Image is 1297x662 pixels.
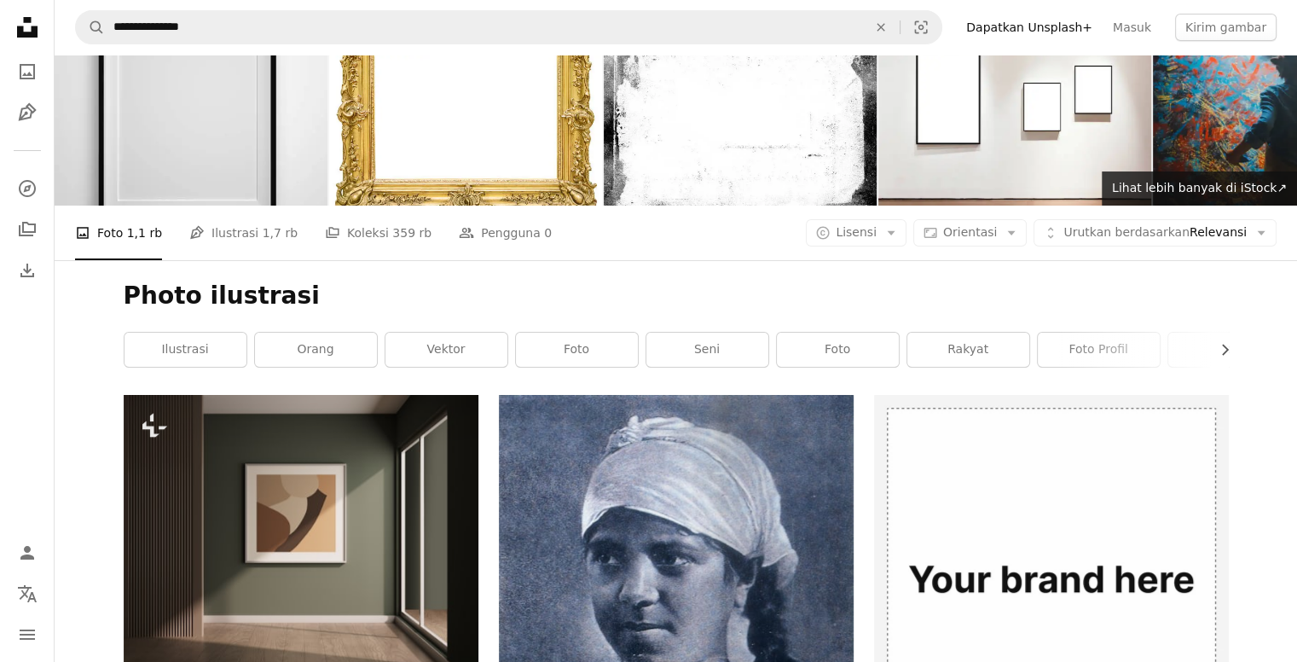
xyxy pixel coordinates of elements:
button: Urutkan berdasarkanRelevansi [1034,219,1277,247]
span: Orientasi [943,225,997,239]
span: Urutkan berdasarkan [1063,225,1190,239]
a: Foto [777,333,899,367]
a: Masuk/Daftar [10,536,44,570]
button: Hapus [862,11,900,44]
button: Orientasi [913,219,1027,247]
span: Lihat lebih banyak di iStock ↗ [1112,181,1287,195]
a: rakyat [907,333,1029,367]
button: Pencarian visual [900,11,941,44]
a: Koleksi [10,212,44,247]
button: Menu [10,618,44,652]
button: Lisensi [806,219,906,247]
a: Foto [10,55,44,89]
span: 359 rb [392,224,431,242]
a: Dapatkan Unsplash+ [956,14,1103,41]
a: Masuk [1103,14,1161,41]
a: gambar yang tergantung di dinding di sebuah ruangan [124,526,478,541]
a: Ilustrasi [10,96,44,130]
a: ilustrasi [124,333,246,367]
a: Koleksi 359 rb [325,206,431,260]
button: Bahasa [10,577,44,611]
a: Ilustrasi 1,7 rb [189,206,298,260]
form: Temuka visual di seluruh situs [75,10,942,44]
img: Bingkai vintage emas terisolasi pada latar belakang putih [329,24,602,206]
a: orang [255,333,377,367]
a: seni [646,333,768,367]
button: gulir daftar ke kanan [1209,333,1229,367]
a: Jelajahi [10,171,44,206]
button: Kirim gambar [1175,14,1277,41]
a: Beranda — Unsplash [10,10,44,48]
a: foto profil [1038,333,1160,367]
a: Vektor [385,333,507,367]
img: perbatasan grunge XL [604,24,877,206]
span: Relevansi [1063,224,1247,241]
a: Riwayat Pengunduhan [10,253,44,287]
button: Pencarian di Unsplash [76,11,105,44]
h1: Photo ilustrasi [124,281,1229,311]
span: 0 [544,224,552,242]
img: Bingkai kosong di dinding di galeri seni [878,24,1151,206]
a: Pengguna 0 [459,206,552,260]
a: ja [1168,333,1290,367]
a: Lihat lebih banyak di iStock↗ [1102,171,1297,206]
img: Bingkai gambar [55,24,327,206]
a: pria dengan kemeja bunga putih dan hitam [499,646,854,661]
a: foto [516,333,638,367]
span: Lisensi [836,225,877,239]
span: 1,7 rb [263,224,298,242]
